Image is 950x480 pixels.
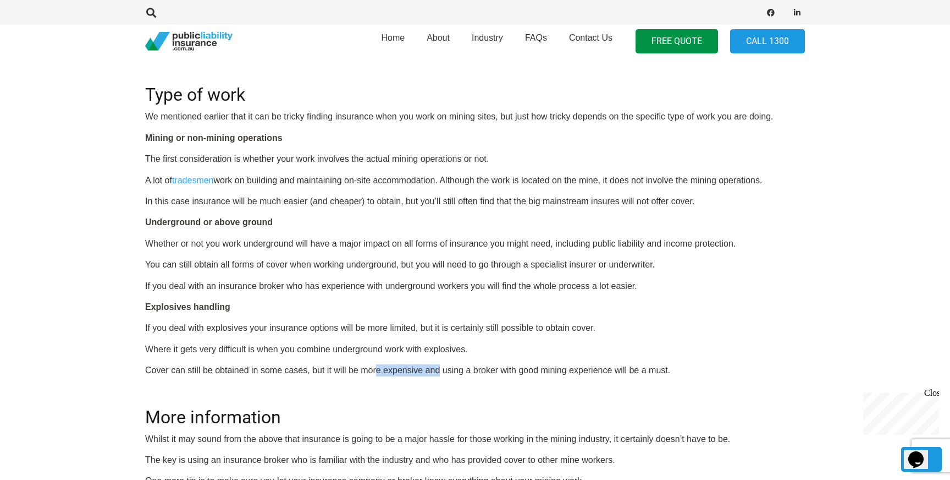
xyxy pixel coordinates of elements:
[145,364,805,377] p: Cover can still be obtained in some cases, but it will be more expensive and using a broker with ...
[461,21,514,61] a: Industry
[763,5,778,20] a: Facebook
[416,21,461,61] a: About
[140,8,162,18] a: Search
[172,176,214,185] a: tradesmen
[145,32,233,51] a: pli_logotransparent
[514,21,558,61] a: FAQs
[145,195,805,208] p: In this case insurance will be much easier (and cheaper) to obtain, but you’ll still often find t...
[145,174,805,187] p: A lot of work on building and maintaining on-site accommodation. Although the work is located on ...
[145,259,805,271] p: You can still obtain all forms of cover when working underground, but you will need to go through...
[145,454,805,466] p: The key is using an insurance broker who is familiar with the industry and who has provided cover...
[525,33,547,42] span: FAQs
[4,4,76,80] div: Chat live with an agent now!Close
[636,29,718,54] a: FREE QUOTE
[145,217,273,227] strong: Underground or above ground
[901,447,942,472] a: Back to top
[370,21,416,61] a: Home
[381,33,405,42] span: Home
[558,21,623,61] a: Contact Us
[145,433,805,445] p: Whilst it may sound from the above that insurance is going to be a major hassle for those working...
[145,322,805,334] p: If you deal with explosives your insurance options will be more limited, but it is certainly stil...
[145,71,805,105] h2: Type of work
[145,238,805,250] p: Whether or not you work underground will have a major impact on all forms of insurance you might ...
[145,153,805,165] p: The first consideration is whether your work involves the actual mining operations or not.
[145,394,805,428] h2: More information
[145,343,805,356] p: Where it gets very difficult is when you combine underground work with explosives.
[145,280,805,292] p: If you deal with an insurance broker who has experience with underground workers you will find th...
[145,111,805,123] p: We mentioned earlier that it can be tricky finding insurance when you work on mining sites, but j...
[569,33,612,42] span: Contact Us
[859,388,939,435] iframe: chat widget
[730,29,805,54] a: Call 1300
[472,33,503,42] span: Industry
[904,436,939,469] iframe: chat widget
[145,133,283,143] strong: Mining or non-mining operations
[145,302,230,312] strong: Explosives handling
[789,5,805,20] a: LinkedIn
[427,33,450,42] span: About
